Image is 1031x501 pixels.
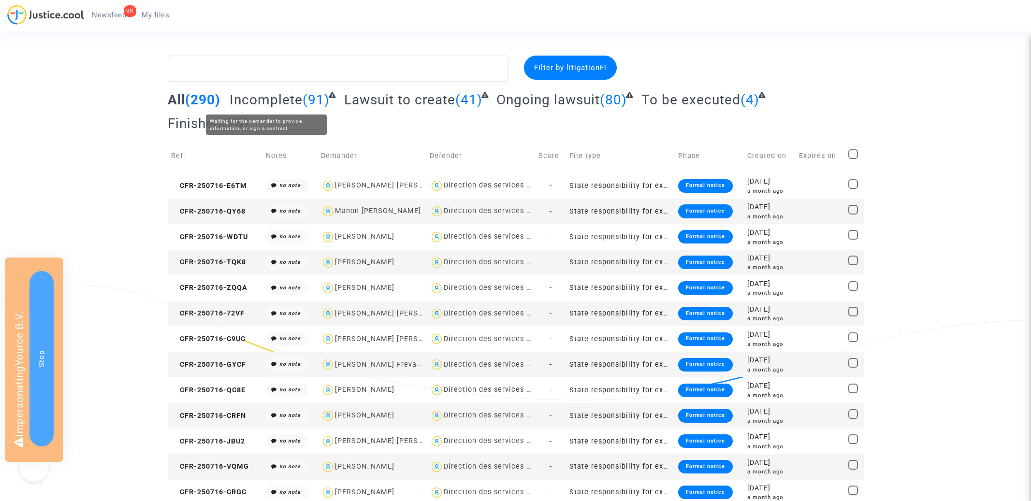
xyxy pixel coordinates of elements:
[600,92,627,108] span: (80)
[444,232,712,241] div: Direction des services judiciaires du Ministère de la Justice - Bureau FIP4
[335,437,456,445] div: [PERSON_NAME] [PERSON_NAME]
[279,412,301,418] i: no note
[747,263,792,272] div: a month ago
[335,284,394,292] div: [PERSON_NAME]
[279,285,301,291] i: no note
[171,412,246,420] span: CFR-250716-CRFN
[550,182,552,190] span: -
[675,139,744,173] td: Phase
[678,409,733,422] div: Formal notice
[171,437,245,445] span: CFR-250716-JBU2
[747,213,792,221] div: a month ago
[335,462,394,471] div: [PERSON_NAME]
[747,329,792,340] div: [DATE]
[444,284,712,292] div: Direction des services judiciaires du Ministère de la Justice - Bureau FIP4
[171,309,245,317] span: CFR-250716-72VF
[444,462,712,471] div: Direction des services judiciaires du Ministère de la Justice - Bureau FIP4
[444,181,712,189] div: Direction des services judiciaires du Ministère de la Justice - Bureau FIP4
[550,258,552,266] span: -
[550,284,552,292] span: -
[171,207,246,215] span: CFR-250716-QY68
[430,256,444,270] img: icon-user.svg
[741,92,759,108] span: (4)
[279,386,301,393] i: no note
[171,386,246,394] span: CFR-250716-QC8E
[171,335,246,343] span: CFR-250716-C9UC
[321,332,335,346] img: icon-user.svg
[678,460,733,473] div: Formal notice
[678,384,733,397] div: Formal notice
[279,463,301,470] i: no note
[455,92,482,108] span: (41)
[747,432,792,443] div: [DATE]
[747,315,792,323] div: a month ago
[444,411,712,419] div: Direction des services judiciaires du Ministère de la Justice - Bureau FIP4
[566,275,675,301] td: State responsibility for excessive delays in the administration of justice
[747,253,792,264] div: [DATE]
[19,453,48,482] iframe: Help Scout Beacon - Open
[566,301,675,327] td: State responsibility for excessive delays in the administration of justice
[335,258,394,266] div: [PERSON_NAME]
[171,284,247,292] span: CFR-250716-ZQQA
[430,460,444,474] img: icon-user.svg
[5,258,63,462] div: Impersonating
[747,289,792,297] div: a month ago
[534,63,607,72] span: Filter by litigation Fi
[335,335,456,343] div: [PERSON_NAME] [PERSON_NAME]
[747,238,792,246] div: a month ago
[678,486,733,499] div: Formal notice
[344,92,455,108] span: Lawsuit to create
[430,332,444,346] img: icon-user.svg
[747,483,792,494] div: [DATE]
[566,199,675,224] td: State responsibility for excessive delays in the administration of justice
[279,182,301,188] i: no note
[335,309,518,317] div: [PERSON_NAME] [PERSON_NAME] [PERSON_NAME]
[430,383,444,397] img: icon-user.svg
[550,488,552,496] span: -
[279,259,301,265] i: no note
[444,258,712,266] div: Direction des services judiciaires du Ministère de la Justice - Bureau FIP4
[168,139,263,173] td: Ref.
[747,176,792,187] div: [DATE]
[747,340,792,348] div: a month ago
[566,352,675,377] td: State responsibility for excessive delays in the administration of justice
[444,207,712,215] div: Direction des services judiciaires du Ministère de la Justice - Bureau FIP4
[744,139,796,173] td: Created on
[678,307,733,320] div: Formal notice
[279,361,301,367] i: no note
[171,488,247,496] span: CFR-250716-CRGC
[566,250,675,275] td: State responsibility for excessive delays in the administration of justice
[171,233,248,241] span: CFR-250716-WDTU
[566,139,675,173] td: File type
[444,437,712,445] div: Direction des services judiciaires du Ministère de la Justice - Bureau FIP4
[335,232,394,241] div: [PERSON_NAME]
[550,360,552,369] span: -
[321,486,335,500] img: icon-user.svg
[678,358,733,372] div: Formal notice
[185,92,220,108] span: (290)
[426,139,535,173] td: Defender
[678,256,733,269] div: Formal notice
[550,309,552,317] span: -
[222,115,249,131] span: (74)
[335,411,394,419] div: [PERSON_NAME]
[550,386,552,394] span: -
[171,360,246,369] span: CFR-250716-GYCF
[747,279,792,289] div: [DATE]
[747,187,792,195] div: a month ago
[230,92,303,108] span: Incomplete
[37,350,46,367] span: Stop
[566,377,675,403] td: State responsibility for excessive delays in the administration of justice
[321,281,335,295] img: icon-user.svg
[678,179,733,193] div: Formal notice
[430,307,444,321] img: icon-user.svg
[335,488,394,496] div: [PERSON_NAME]
[279,208,301,214] i: no note
[321,256,335,270] img: icon-user.svg
[321,383,335,397] img: icon-user.svg
[747,391,792,400] div: a month ago
[279,233,301,240] i: no note
[142,11,169,19] span: My files
[747,304,792,315] div: [DATE]
[550,207,552,215] span: -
